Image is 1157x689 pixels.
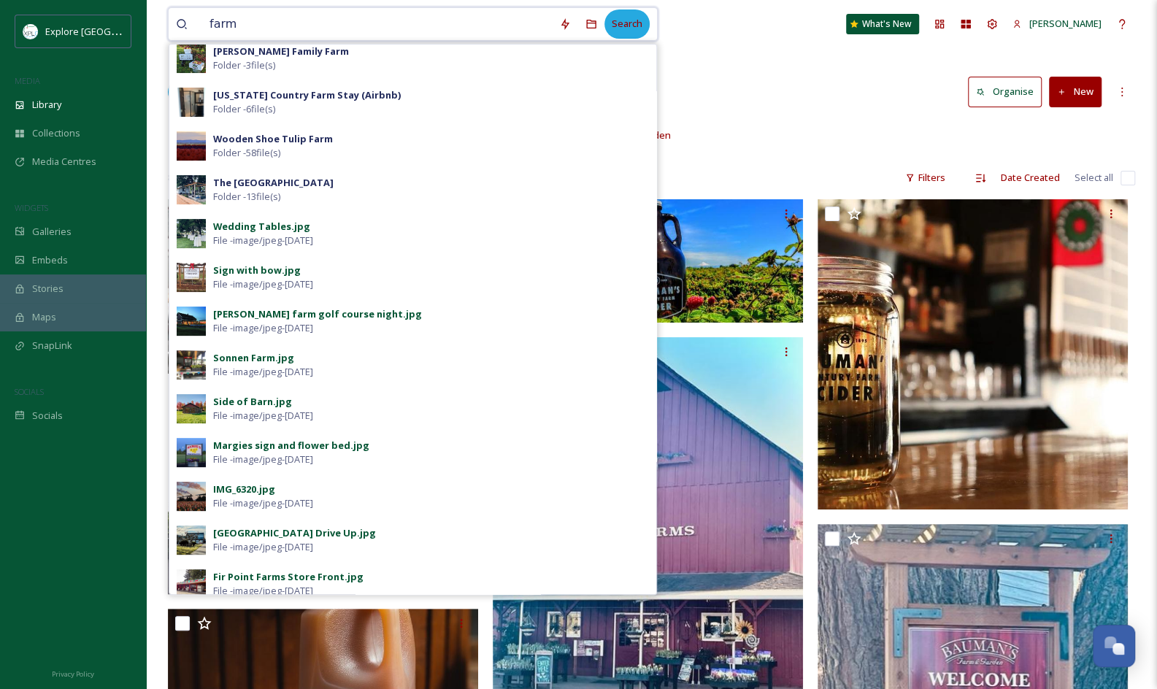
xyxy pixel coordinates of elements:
input: Search your library [202,8,552,40]
span: Folder - 58 file(s) [213,146,280,160]
img: 69dc62b0-381d-4fc1-a75b-19644cc8c96a.jpg [177,44,206,73]
span: Explore [GEOGRAPHIC_DATA][PERSON_NAME] [45,24,246,38]
span: Collections [32,126,80,140]
span: Privacy Policy [52,669,94,679]
img: 74640868-6af5-489a-9ed6-cb6b17ee50f1.jpg [177,526,206,555]
span: Folder - 13 file(s) [213,190,280,204]
div: Side of Barn.jpg [213,395,292,409]
img: d67aea64-f3b5-4e5f-993b-7258679323c5.jpg [177,131,206,161]
span: Select all [1075,171,1113,185]
img: 7bdba980-b0d5-4fa7-8928-c29aa8e45637.jpg [177,263,206,292]
span: [PERSON_NAME] [1029,17,1102,30]
img: north%20marion%20account.png [23,24,38,39]
button: Organise [968,77,1042,107]
img: Bauman's farm- Barn.jpg [168,388,478,594]
span: File - image/jpeg - [DATE] [213,496,313,510]
span: WIDGETS [15,202,48,213]
span: File - image/jpeg - [DATE] [213,584,313,598]
div: Search [604,9,650,38]
img: Baumans cider.jpg [818,199,1128,509]
div: [GEOGRAPHIC_DATA] Drive Up.jpg [213,526,376,540]
strong: Wooden Shoe Tulip Farm [213,132,333,145]
img: a35fb753-8afb-45ed-97fb-29c4023d8d60.jpg [177,569,206,598]
span: Stories [32,282,64,296]
span: Socials [32,409,63,423]
span: File - image/jpeg - [DATE] [213,234,313,247]
div: Fir Point Farms Store Front.jpg [213,570,364,584]
span: File - image/jpeg - [DATE] [213,277,313,291]
div: Sign with bow.jpg [213,263,301,277]
a: What's New [846,14,919,34]
span: 8 file s [168,171,192,185]
button: New [1049,77,1102,107]
span: MEDIA [15,75,40,86]
img: 352bb14d-1b8d-4685-8ec2-b15a268a8010.jpg [177,438,206,467]
span: File - image/jpeg - [DATE] [213,321,313,335]
span: Maps [32,310,56,324]
div: Sonnen Farm.jpg [213,351,294,365]
strong: The [GEOGRAPHIC_DATA] [213,176,334,189]
div: Date Created [993,163,1067,192]
span: Library [32,98,61,112]
div: Filters [898,163,953,192]
span: Folder - 6 file(s) [213,102,275,116]
a: [PERSON_NAME] [1005,9,1109,38]
img: f6c580f1-22ba-4b49-a1d9-f39ae0156fac.jpg [177,219,206,248]
img: 039ebf54-58f3-47cf-a46b-f680a69cc68d.jpg [177,394,206,423]
img: thumbnail [168,199,478,374]
span: File - image/jpeg - [DATE] [213,540,313,554]
img: 5c5b10d9-4822-4460-b6a8-912b37b95ee6.jpg [177,307,206,336]
div: [PERSON_NAME] farm golf course night.jpg [213,307,422,321]
span: File - image/jpeg - [DATE] [213,365,313,379]
div: Margies sign and flower bed.jpg [213,439,369,453]
div: IMG_6320.jpg [213,482,275,496]
span: Galleries [32,225,72,239]
strong: [US_STATE] Country Farm Stay (Airbnb) [213,88,401,101]
img: ff78314b-d0f3-4068-a811-acec063f4096.jpg [177,350,206,380]
span: Embeds [32,253,68,267]
img: bf5693b3-28b1-48f8-a6f0-f0e7b0f16eb9.jpg [177,88,206,117]
strong: [PERSON_NAME] Family Farm [213,45,349,58]
img: 77cd4350-5523-4396-b658-351f34d0b219.jpg [177,175,206,204]
button: Open Chat [1093,625,1135,667]
img: ce11e4e1-c8dd-469f-ae48-506bdb85b16a.jpg [177,482,206,511]
span: File - image/jpeg - [DATE] [213,409,313,423]
span: File - image/jpeg - [DATE] [213,453,313,466]
span: SnapLink [32,339,72,353]
span: Media Centres [32,155,96,169]
span: SOCIALS [15,386,44,397]
span: Folder - 3 file(s) [213,58,275,72]
div: Wedding Tables.jpg [213,220,310,234]
a: Privacy Policy [52,664,94,682]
